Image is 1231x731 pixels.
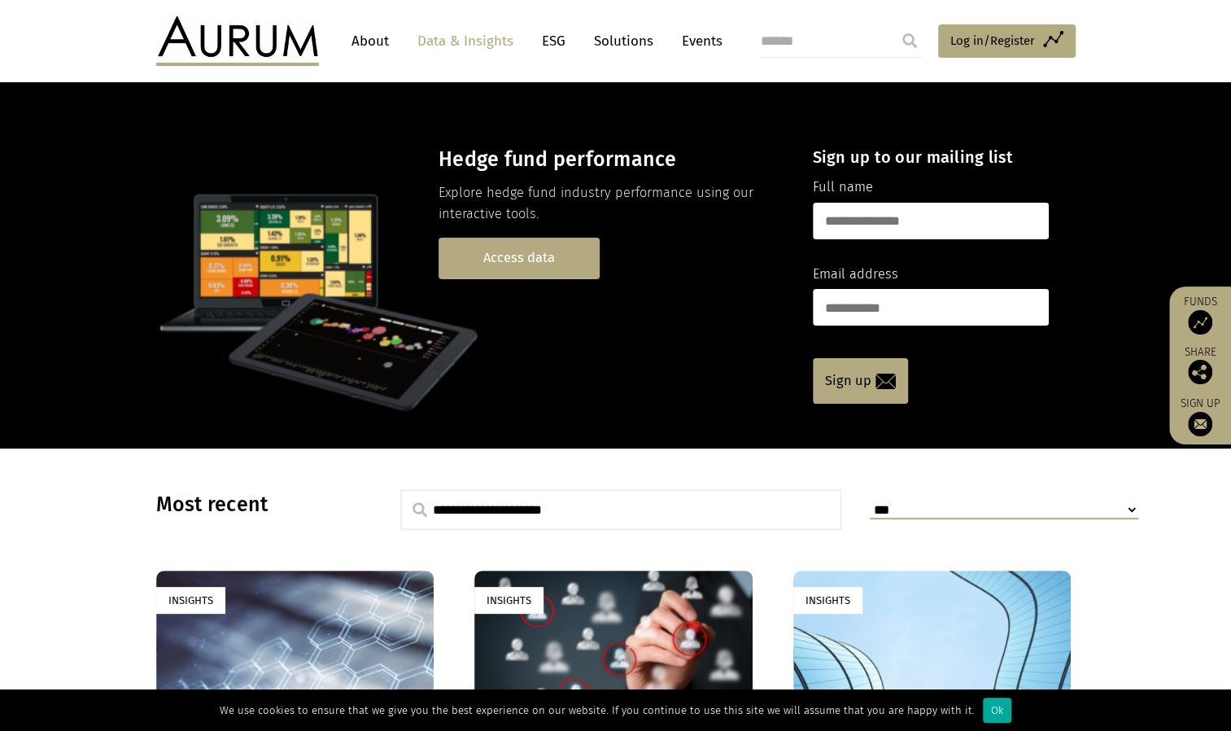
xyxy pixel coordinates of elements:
[1177,396,1223,436] a: Sign up
[1177,347,1223,384] div: Share
[474,587,543,614] div: Insights
[156,587,225,614] div: Insights
[1188,360,1212,384] img: Share this post
[793,587,862,614] div: Insights
[343,26,397,56] a: About
[413,502,427,517] img: search.svg
[813,147,1049,167] h4: Sign up to our mailing list
[534,26,574,56] a: ESG
[409,26,522,56] a: Data & Insights
[813,264,898,285] label: Email address
[439,147,784,172] h3: Hedge fund performance
[1188,310,1212,335] img: Access Funds
[938,24,1076,59] a: Log in/Register
[1188,412,1212,436] img: Sign up to our newsletter
[875,374,896,389] img: email-icon
[950,31,1035,50] span: Log in/Register
[813,177,873,198] label: Full name
[439,238,600,279] a: Access data
[983,698,1011,723] div: Ok
[674,26,722,56] a: Events
[1177,295,1223,335] a: Funds
[893,24,926,57] input: Submit
[156,16,319,65] img: Aurum
[439,182,784,225] p: Explore hedge fund industry performance using our interactive tools.
[586,26,661,56] a: Solutions
[813,358,908,404] a: Sign up
[156,492,360,517] h3: Most recent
